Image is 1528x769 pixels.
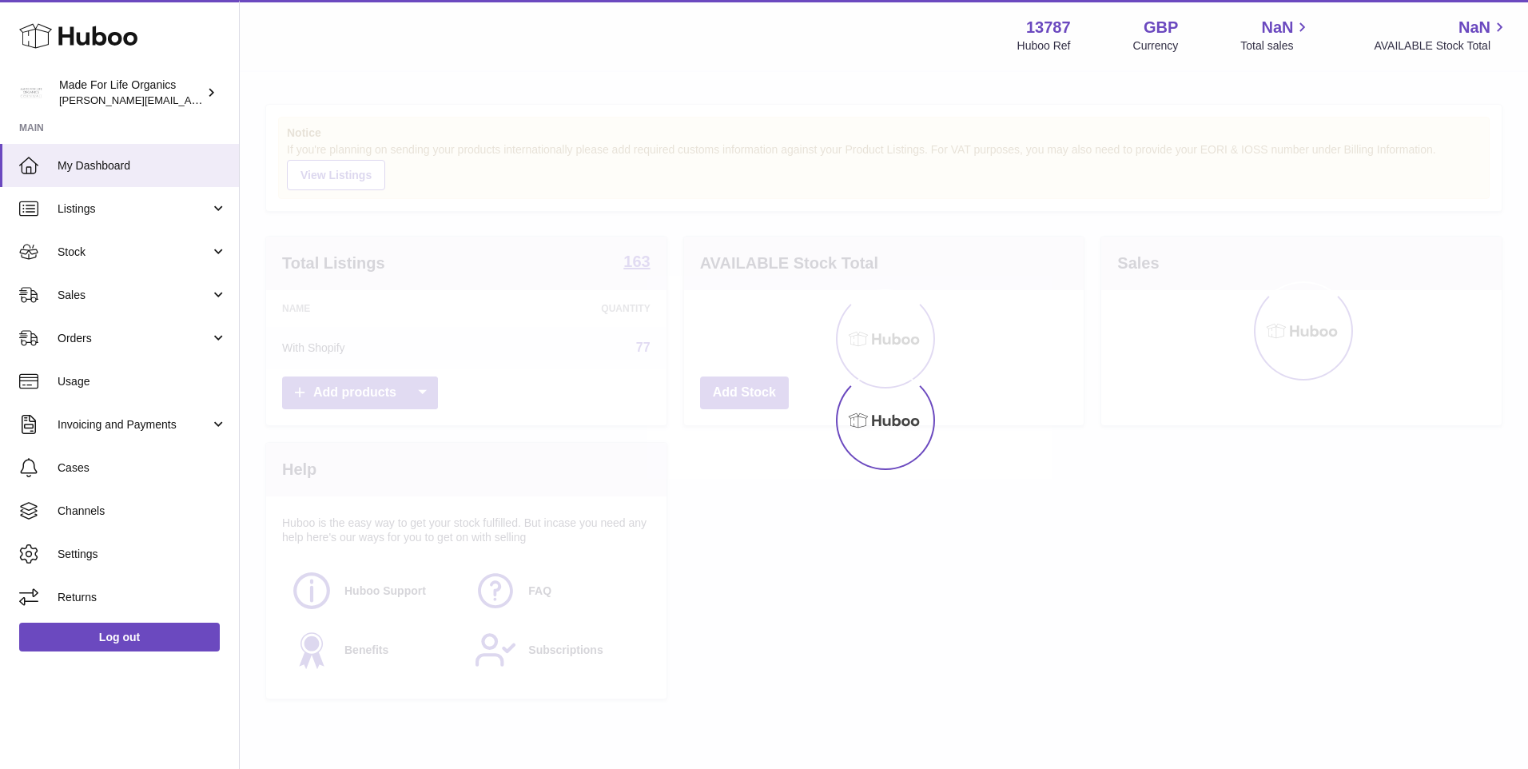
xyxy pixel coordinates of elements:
[58,417,210,432] span: Invoicing and Payments
[59,78,203,108] div: Made For Life Organics
[1458,17,1490,38] span: NaN
[1144,17,1178,38] strong: GBP
[58,288,210,303] span: Sales
[58,547,227,562] span: Settings
[1240,38,1311,54] span: Total sales
[58,590,227,605] span: Returns
[1261,17,1293,38] span: NaN
[59,94,406,106] span: [PERSON_NAME][EMAIL_ADDRESS][PERSON_NAME][DOMAIN_NAME]
[1374,17,1509,54] a: NaN AVAILABLE Stock Total
[1017,38,1071,54] div: Huboo Ref
[19,623,220,651] a: Log out
[1133,38,1179,54] div: Currency
[58,504,227,519] span: Channels
[1026,17,1071,38] strong: 13787
[58,374,227,389] span: Usage
[1374,38,1509,54] span: AVAILABLE Stock Total
[58,331,210,346] span: Orders
[19,81,43,105] img: geoff.winwood@madeforlifeorganics.com
[58,201,210,217] span: Listings
[1240,17,1311,54] a: NaN Total sales
[58,460,227,476] span: Cases
[58,158,227,173] span: My Dashboard
[58,245,210,260] span: Stock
